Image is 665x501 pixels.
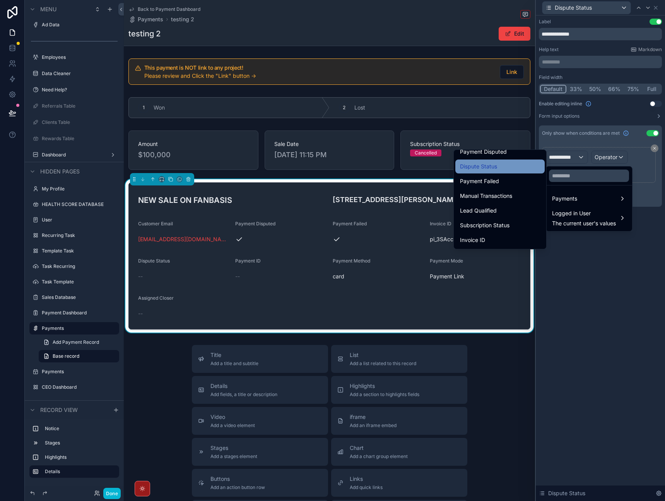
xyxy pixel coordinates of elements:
[210,382,277,390] span: Details
[333,221,367,226] span: Payment Failed
[350,391,419,398] span: Add a section to highlights fields
[460,221,509,230] span: Subscription Status
[42,279,118,285] label: Task Template
[42,294,118,300] label: Sales Database
[42,369,118,375] label: Payments
[331,345,467,373] button: ListAdd a list related to this record
[103,488,121,499] button: Done
[350,444,408,452] span: Chart
[552,209,616,218] span: Logged in User
[42,136,118,142] label: Rewards Table
[331,469,467,497] button: LinksAdd quick links
[53,339,99,345] span: Add Payment Record
[192,407,328,435] button: VideoAdd a video element
[210,453,257,460] span: Add a stages element
[42,103,118,109] label: Referrals Table
[460,191,512,201] span: Manual Transactions
[552,194,577,203] span: Payments
[171,15,194,23] a: testing 2
[138,258,170,264] span: Dispute Status
[45,454,116,460] label: Highlights
[39,336,119,348] a: Add Payment Record
[128,15,163,23] a: Payments
[42,310,118,316] label: Payment Dashboard
[138,221,173,226] span: Customer Email
[138,273,143,280] span: --
[42,325,115,331] a: Payments
[460,235,485,245] span: Invoice ID
[192,469,328,497] button: ButtonsAdd an action button row
[333,273,424,280] span: card
[42,217,118,223] label: User
[138,15,163,23] span: Payments
[430,235,521,243] span: pi_3SAccNFK1d7mDBo71EWXIrR0
[192,376,328,404] button: DetailsAdd fields, a title or description
[331,376,467,404] button: HighlightsAdd a section to highlights fields
[42,232,118,238] label: Recurring Task
[430,273,521,280] span: Payment Link
[333,194,521,205] h4: [STREET_ADDRESS][PERSON_NAME]
[138,295,174,301] span: Assigned Closer
[350,422,397,429] span: Add an iframe embed
[210,360,258,367] span: Add a title and subtitle
[350,484,383,491] span: Add quick links
[42,87,118,93] label: Need Help?
[350,360,416,367] span: Add a list related to this record
[499,27,530,41] button: Edit
[40,5,56,13] span: Menu
[40,168,80,175] span: Hidden pages
[210,413,255,421] span: Video
[235,258,261,264] span: Payment ID
[42,54,118,60] label: Employees
[430,221,451,226] span: Invoice ID
[42,152,107,158] a: Dashboard
[45,440,116,446] label: Stages
[25,419,124,486] div: scrollable content
[350,475,383,483] span: Links
[42,263,118,269] label: Task Recurring
[42,384,118,390] label: CEO Dashboard
[45,426,116,432] label: Notice
[138,310,143,317] span: --
[128,28,161,39] h1: testing 2
[138,235,229,243] a: [EMAIL_ADDRESS][DOMAIN_NAME]
[42,119,118,125] a: Clients Table
[128,6,200,12] a: Back to Payment Dashboard
[45,468,113,475] label: Details
[42,70,118,77] label: Data Cleaner
[42,201,118,208] label: HEALTH SCORE DATABASE
[192,438,328,466] button: StagesAdd a stages element
[350,413,397,421] span: iframe
[42,22,118,28] label: Ad Data
[42,186,118,192] label: My Profile
[235,273,240,280] span: --
[138,194,327,206] h3: NEW SALE ON FANBASIS
[210,475,265,483] span: Buttons
[350,351,416,359] span: List
[210,422,255,429] span: Add a video element
[210,484,265,491] span: Add an action button row
[460,206,497,215] span: Lead Qualified
[42,248,118,254] label: Template Task
[138,6,200,12] span: Back to Payment Dashboard
[39,350,119,362] a: Base record
[210,351,258,359] span: Title
[235,221,275,226] span: Payment Disputed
